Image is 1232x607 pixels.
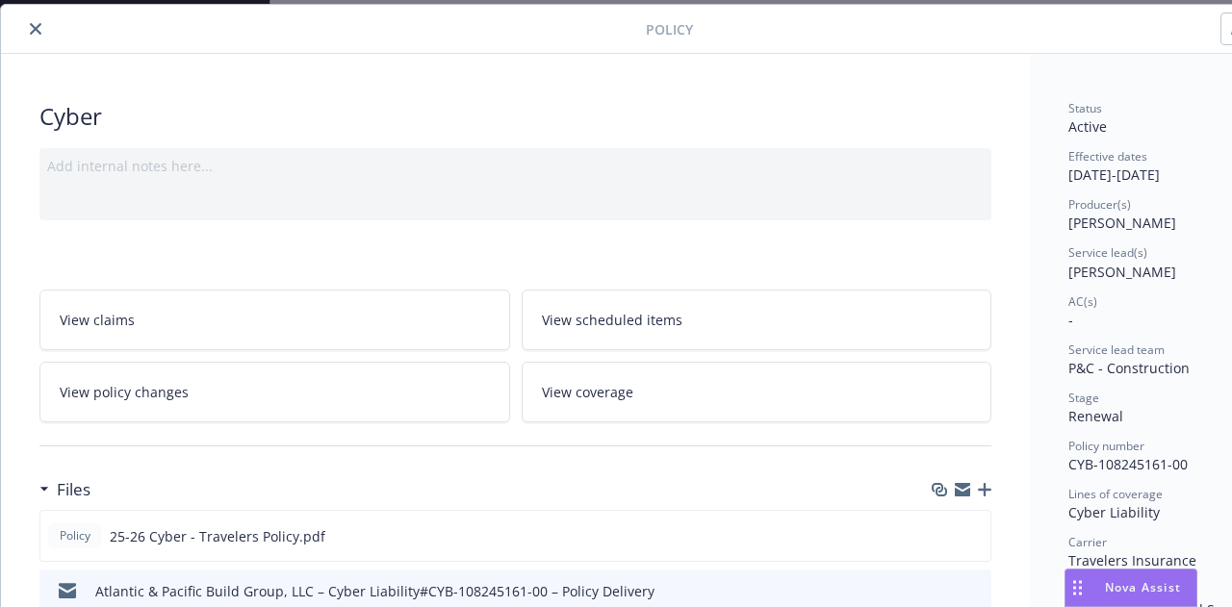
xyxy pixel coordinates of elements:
[60,310,135,330] span: View claims
[1068,503,1160,521] span: Cyber Liability
[522,290,992,350] a: View scheduled items
[522,362,992,422] a: View coverage
[935,526,950,546] button: download file
[542,310,682,330] span: View scheduled items
[24,17,47,40] button: close
[39,362,510,422] a: View policy changes
[1068,486,1163,502] span: Lines of coverage
[1068,534,1107,550] span: Carrier
[110,526,325,546] span: 25-26 Cyber - Travelers Policy.pdf
[1068,390,1099,406] span: Stage
[47,156,984,176] div: Add internal notes here...
[1068,341,1165,358] span: Service lead team
[1068,311,1073,329] span: -
[1065,569,1197,607] button: Nova Assist
[936,581,951,601] button: download file
[39,290,510,350] a: View claims
[1068,244,1147,261] span: Service lead(s)
[1068,438,1144,454] span: Policy number
[56,527,94,544] span: Policy
[646,19,693,39] span: Policy
[1068,359,1190,377] span: P&C - Construction
[57,477,90,502] h3: Files
[1068,263,1176,281] span: [PERSON_NAME]
[542,382,633,402] span: View coverage
[95,581,654,601] div: Atlantic & Pacific Build Group, LLC – Cyber Liability#CYB-108245161-00 – Policy Delivery
[1068,196,1131,213] span: Producer(s)
[39,477,90,502] div: Files
[1068,117,1107,136] span: Active
[1068,407,1123,425] span: Renewal
[965,526,983,546] button: preview file
[1065,569,1090,606] div: Drag to move
[39,100,991,133] div: Cyber
[60,382,189,402] span: View policy changes
[1068,148,1147,164] span: Effective dates
[1068,293,1097,310] span: AC(s)
[1105,579,1181,595] span: Nova Assist
[1068,100,1102,116] span: Status
[966,581,984,601] button: preview file
[1068,551,1196,569] span: Travelers Insurance
[1068,455,1188,473] span: CYB-108245161-00
[1068,214,1176,232] span: [PERSON_NAME]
